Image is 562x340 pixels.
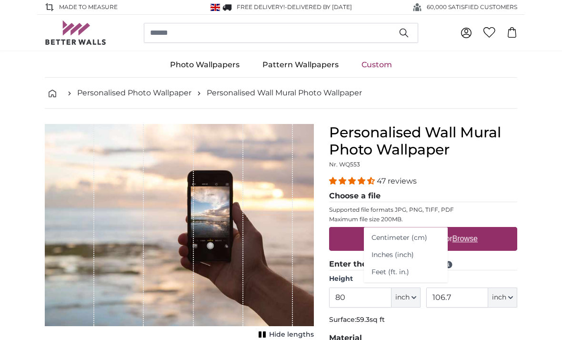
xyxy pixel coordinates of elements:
img: United Kingdom [211,4,220,11]
nav: breadcrumbs [45,78,517,109]
label: Width [426,274,517,284]
a: Pattern Wallpapers [251,52,350,77]
button: inch [488,288,517,308]
a: Personalised Photo Wallpaper [77,87,191,99]
a: Photo Wallpapers [159,52,251,77]
legend: Enter the preferred format: [329,258,517,270]
span: Made to Measure [59,3,118,11]
u: Browse [452,235,478,243]
span: Hide lengths [269,330,314,340]
button: inch [391,288,421,308]
p: Supported file formats JPG, PNG, TIFF, PDF [329,206,517,214]
span: Nr. WQ553 [329,161,360,168]
a: Personalised Wall Mural Photo Wallpaper [207,87,362,99]
span: inch [492,293,506,302]
img: Betterwalls [45,21,107,45]
span: - [285,3,352,10]
span: 47 reviews [377,176,417,185]
span: Delivered by [DATE] [287,3,352,10]
h1: Personalised Wall Mural Photo Wallpaper [329,124,517,158]
a: Feet (ft. in.) [364,264,448,281]
a: Centimeter (cm) [364,229,448,247]
legend: Choose a file [329,190,517,202]
span: FREE delivery! [237,3,285,10]
span: 59.3sq ft [356,315,385,324]
a: Custom [350,52,403,77]
span: inch [395,293,410,302]
span: 4.38 stars [329,176,377,185]
p: Surface: [329,315,517,325]
label: Height [329,274,420,284]
a: Inches (inch) [364,247,448,264]
p: Maximum file size 200MB. [329,216,517,223]
span: 60,000 SATISFIED CUSTOMERS [427,3,517,11]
